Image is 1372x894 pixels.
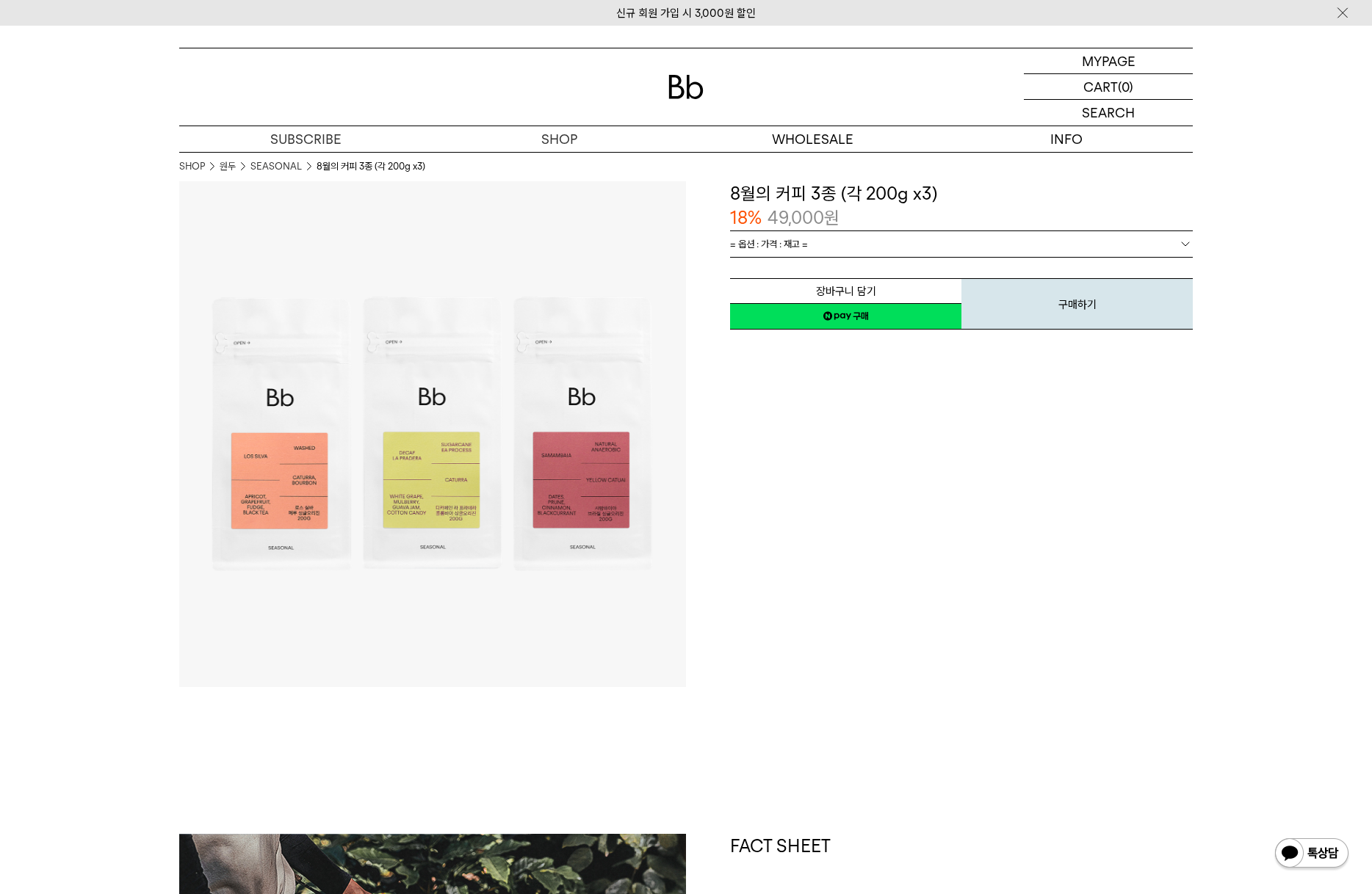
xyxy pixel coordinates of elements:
[1082,100,1135,126] p: SEARCH
[1082,48,1135,73] p: MYPAGE
[1118,74,1133,99] p: (0)
[730,231,808,257] span: = 옵션 : 가격 : 재고 =
[616,7,756,20] a: 신규 회원 가입 시 3,000원 할인
[768,206,840,230] p: 49,000
[1274,837,1350,872] img: 카카오톡 채널 1:1 채팅 버튼
[939,126,1193,152] p: INFO
[1083,74,1118,99] p: CART
[730,278,961,304] button: 장바구니 담기
[250,159,302,174] a: SEASONAL
[668,75,704,99] img: 로고
[317,159,425,174] li: 8월의 커피 3종 (각 200g x3)
[433,126,686,152] a: SHOP
[730,206,762,230] p: 18%
[824,207,840,228] span: 원
[730,303,961,330] a: 새창
[179,159,205,174] a: SHOP
[1024,74,1193,100] a: CART (0)
[220,159,236,174] a: 원두
[1024,48,1193,74] a: MYPAGE
[179,181,686,688] img: 8월의 커피 3종 (각 200g x3)
[686,126,939,152] p: WHOLESALE
[179,126,433,152] a: SUBSCRIBE
[961,278,1193,330] button: 구매하기
[730,181,1193,206] h3: 8월의 커피 3종 (각 200g x3)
